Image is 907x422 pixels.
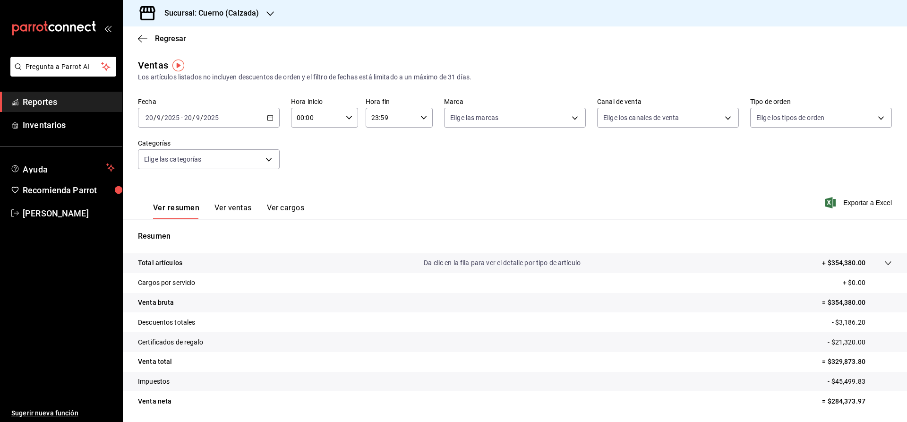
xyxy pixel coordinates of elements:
[138,396,171,406] p: Venta neta
[138,231,892,242] p: Resumen
[832,318,892,327] p: - $3,186.20
[23,207,115,220] span: [PERSON_NAME]
[138,98,280,105] label: Fecha
[154,114,156,121] span: /
[200,114,203,121] span: /
[184,114,192,121] input: --
[26,62,102,72] span: Pregunta a Parrot AI
[138,298,174,308] p: Venta bruta
[822,396,892,406] p: = $284,373.97
[23,119,115,131] span: Inventarios
[828,337,892,347] p: - $21,320.00
[196,114,200,121] input: --
[444,98,586,105] label: Marca
[138,140,280,146] label: Categorías
[138,318,195,327] p: Descuentos totales
[157,8,259,19] h3: Sucursal: Cuerno (Calzada)
[603,113,679,122] span: Elige los canales de venta
[138,357,172,367] p: Venta total
[153,203,199,219] button: Ver resumen
[10,57,116,77] button: Pregunta a Parrot AI
[822,357,892,367] p: = $329,873.80
[138,337,203,347] p: Certificados de regalo
[23,95,115,108] span: Reportes
[138,72,892,82] div: Los artículos listados no incluyen descuentos de orden y el filtro de fechas está limitado a un m...
[11,408,115,418] span: Sugerir nueva función
[138,377,170,387] p: Impuestos
[597,98,739,105] label: Canal de venta
[161,114,164,121] span: /
[138,58,168,72] div: Ventas
[104,25,111,32] button: open_drawer_menu
[291,98,358,105] label: Hora inicio
[156,114,161,121] input: --
[828,377,892,387] p: - $45,499.83
[843,278,892,288] p: + $0.00
[23,162,103,173] span: Ayuda
[756,113,824,122] span: Elige los tipos de orden
[138,278,196,288] p: Cargos por servicio
[203,114,219,121] input: ----
[145,114,154,121] input: --
[822,258,865,268] p: + $354,380.00
[164,114,180,121] input: ----
[181,114,183,121] span: -
[7,69,116,78] a: Pregunta a Parrot AI
[138,258,182,268] p: Total artículos
[144,155,202,164] span: Elige las categorías
[172,60,184,71] img: Tooltip marker
[23,184,115,197] span: Recomienda Parrot
[153,203,304,219] div: navigation tabs
[822,298,892,308] p: = $354,380.00
[450,113,498,122] span: Elige las marcas
[138,34,186,43] button: Regresar
[155,34,186,43] span: Regresar
[214,203,252,219] button: Ver ventas
[267,203,305,219] button: Ver cargos
[366,98,433,105] label: Hora fin
[424,258,581,268] p: Da clic en la fila para ver el detalle por tipo de artículo
[750,98,892,105] label: Tipo de orden
[827,197,892,208] button: Exportar a Excel
[192,114,195,121] span: /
